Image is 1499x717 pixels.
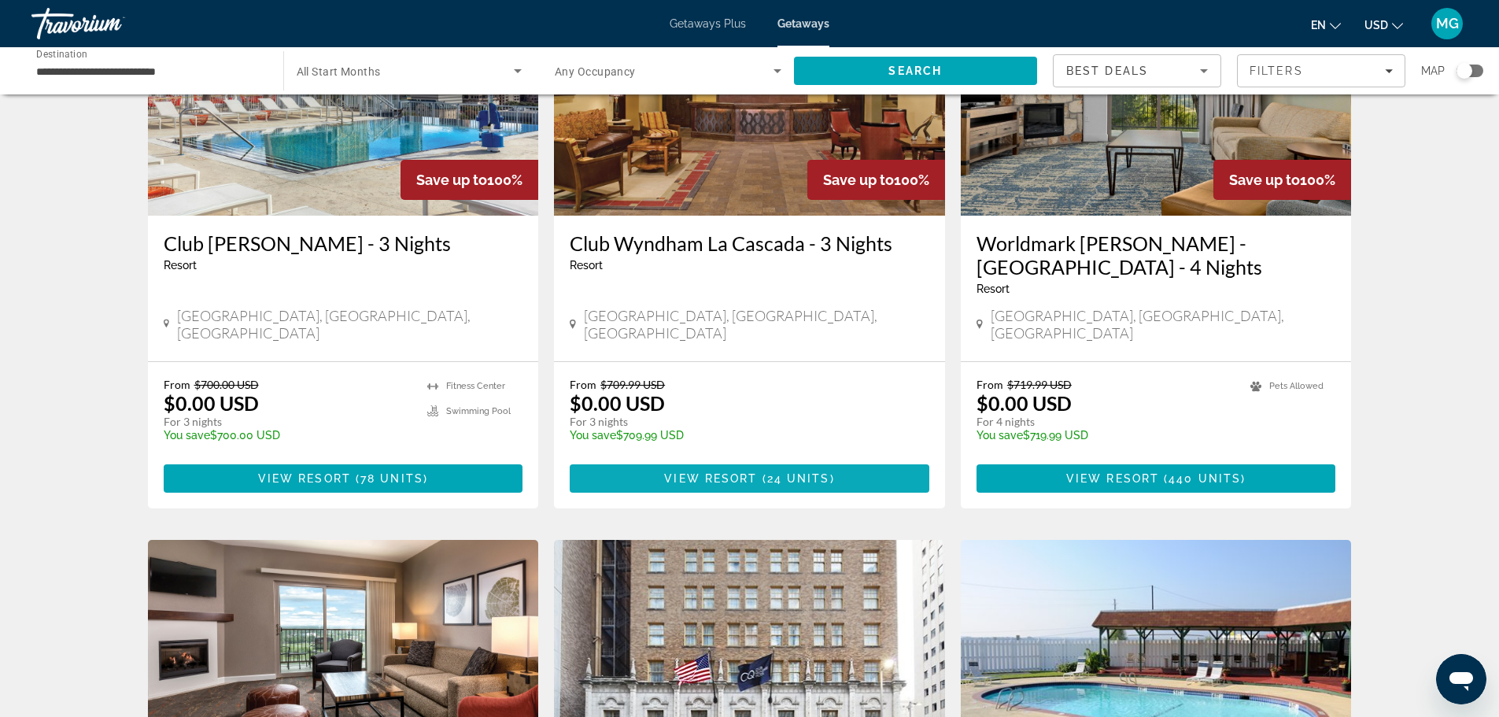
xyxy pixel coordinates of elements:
button: User Menu [1427,7,1468,40]
span: 24 units [767,472,830,485]
div: 100% [401,160,538,200]
span: 78 units [360,472,423,485]
p: For 4 nights [977,415,1235,429]
span: $700.00 USD [194,378,259,391]
a: Club [PERSON_NAME] - 3 Nights [164,231,523,255]
button: Change currency [1364,13,1403,36]
iframe: Button to launch messaging window [1436,654,1486,704]
p: $719.99 USD [977,429,1235,442]
span: $709.99 USD [600,378,665,391]
button: Filters [1237,54,1405,87]
button: View Resort(78 units) [164,464,523,493]
p: For 3 nights [164,415,412,429]
span: [GEOGRAPHIC_DATA], [GEOGRAPHIC_DATA], [GEOGRAPHIC_DATA] [991,307,1336,342]
div: 100% [1213,160,1351,200]
a: Getaways [777,17,829,30]
p: $0.00 USD [977,391,1072,415]
p: For 3 nights [570,415,914,429]
span: Save up to [823,172,894,188]
span: View Resort [258,472,351,485]
span: Best Deals [1066,65,1148,77]
span: Fitness Center [446,381,505,391]
span: en [1311,19,1326,31]
input: Select destination [36,62,263,81]
span: [GEOGRAPHIC_DATA], [GEOGRAPHIC_DATA], [GEOGRAPHIC_DATA] [177,307,522,342]
span: Any Occupancy [555,65,636,78]
span: From [164,378,190,391]
a: Club Wyndham La Cascada - 3 Nights [570,231,929,255]
span: Search [888,65,942,77]
span: USD [1364,19,1388,31]
span: $719.99 USD [1007,378,1072,391]
button: View Resort(24 units) [570,464,929,493]
div: 100% [807,160,945,200]
p: $709.99 USD [570,429,914,442]
a: Worldmark [PERSON_NAME] - [GEOGRAPHIC_DATA] - 4 Nights [977,231,1336,279]
span: Resort [977,283,1010,295]
span: 440 units [1169,472,1241,485]
span: Filters [1250,65,1303,77]
button: Change language [1311,13,1341,36]
span: View Resort [1066,472,1159,485]
a: Travorium [31,3,189,44]
span: ( ) [757,472,834,485]
p: $0.00 USD [570,391,665,415]
mat-select: Sort by [1066,61,1208,80]
span: Resort [164,259,197,272]
span: From [977,378,1003,391]
a: Getaways Plus [670,17,746,30]
p: $700.00 USD [164,429,412,442]
span: You save [570,429,616,442]
span: ( ) [351,472,428,485]
span: Save up to [416,172,487,188]
button: View Resort(440 units) [977,464,1336,493]
span: Resort [570,259,603,272]
span: Destination [36,48,87,59]
span: Swimming Pool [446,406,511,416]
button: Search [794,57,1038,85]
span: ( ) [1159,472,1246,485]
span: Save up to [1229,172,1300,188]
span: Map [1421,60,1445,82]
span: From [570,378,596,391]
span: [GEOGRAPHIC_DATA], [GEOGRAPHIC_DATA], [GEOGRAPHIC_DATA] [584,307,929,342]
span: You save [164,429,210,442]
span: All Start Months [297,65,381,78]
span: Pets Allowed [1269,381,1324,391]
span: View Resort [664,472,757,485]
p: $0.00 USD [164,391,259,415]
span: You save [977,429,1023,442]
span: MG [1436,16,1459,31]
